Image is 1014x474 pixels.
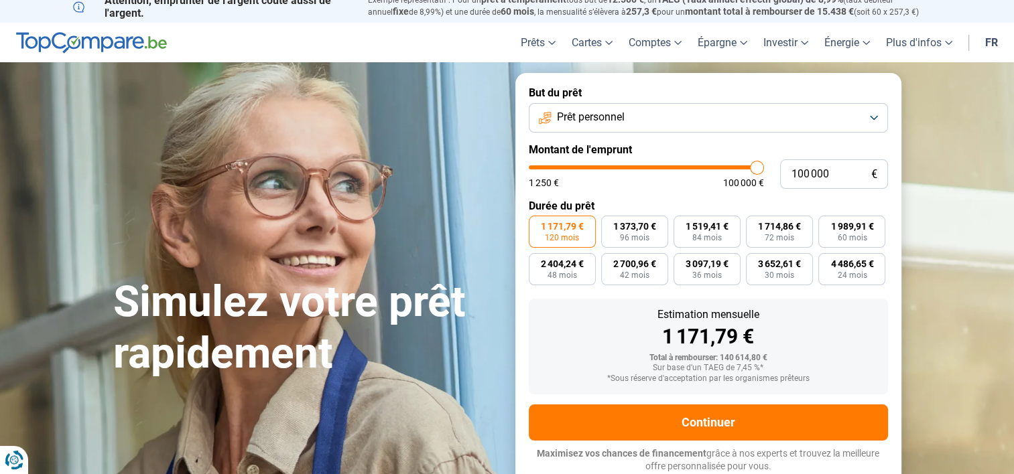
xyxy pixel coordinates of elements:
span: 1 373,70 € [613,222,656,231]
button: Prêt personnel [529,103,888,133]
span: 2 404,24 € [541,259,584,268]
span: 30 mois [765,271,794,279]
span: 72 mois [765,234,794,242]
a: Énergie [816,23,878,62]
a: Épargne [690,23,755,62]
span: 257,3 € [626,6,657,17]
span: 1 250 € [529,178,559,187]
a: Prêts [513,23,564,62]
span: 84 mois [692,234,722,242]
span: 42 mois [620,271,649,279]
label: But du prêt [529,86,888,99]
button: Continuer [529,404,888,441]
span: 3 652,61 € [758,259,801,268]
div: *Sous réserve d'acceptation par les organismes prêteurs [540,374,877,384]
span: 60 mois [501,6,534,17]
span: montant total à rembourser de 15.438 € [685,6,854,17]
span: 100 000 € [723,178,764,187]
div: Estimation mensuelle [540,309,877,320]
span: 48 mois [548,271,577,279]
label: Montant de l'emprunt [529,143,888,156]
span: 3 097,19 € [686,259,728,268]
h1: Simulez votre prêt rapidement [113,276,499,380]
div: Total à rembourser: 140 614,80 € [540,353,877,363]
img: TopCompare [16,32,167,54]
a: Plus d'infos [878,23,960,62]
div: Sur base d'un TAEG de 7,45 %* [540,364,877,373]
span: 4 486,65 € [830,259,873,268]
a: Cartes [564,23,621,62]
span: 120 mois [545,234,579,242]
span: 24 mois [837,271,867,279]
span: 1 519,41 € [686,222,728,231]
span: 36 mois [692,271,722,279]
a: fr [977,23,1006,62]
span: 60 mois [837,234,867,242]
span: fixe [393,6,409,17]
div: 1 171,79 € [540,327,877,347]
a: Comptes [621,23,690,62]
span: Maximisez vos chances de financement [537,448,706,459]
span: 1 171,79 € [541,222,584,231]
span: 2 700,96 € [613,259,656,268]
span: 1 714,86 € [758,222,801,231]
label: Durée du prêt [529,200,888,212]
a: Investir [755,23,816,62]
span: 1 989,91 € [830,222,873,231]
span: Prêt personnel [557,110,625,125]
span: € [871,169,877,180]
p: grâce à nos experts et trouvez la meilleure offre personnalisée pour vous. [529,447,888,473]
span: 96 mois [620,234,649,242]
